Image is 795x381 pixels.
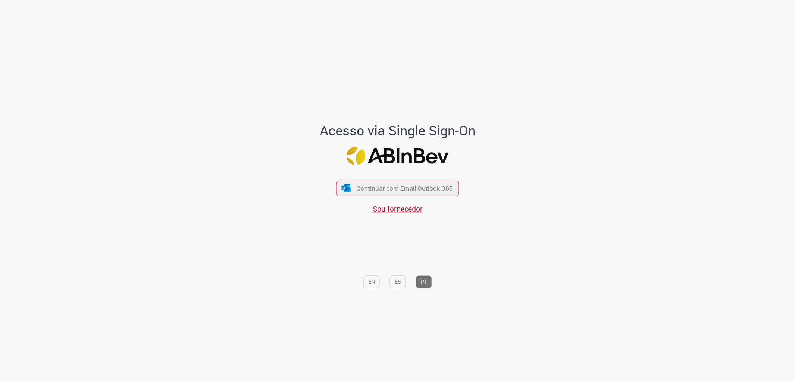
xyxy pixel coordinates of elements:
button: ES [390,275,406,288]
a: Sou fornecedor [373,204,423,214]
button: EN [363,275,380,288]
span: Continuar com Email Outlook 365 [356,184,453,193]
button: ícone Azure/Microsoft 360 Continuar com Email Outlook 365 [336,181,459,196]
img: Logo ABInBev [347,147,449,165]
img: ícone Azure/Microsoft 360 [341,184,351,192]
h1: Acesso via Single Sign-On [294,123,501,138]
button: PT [416,275,432,288]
